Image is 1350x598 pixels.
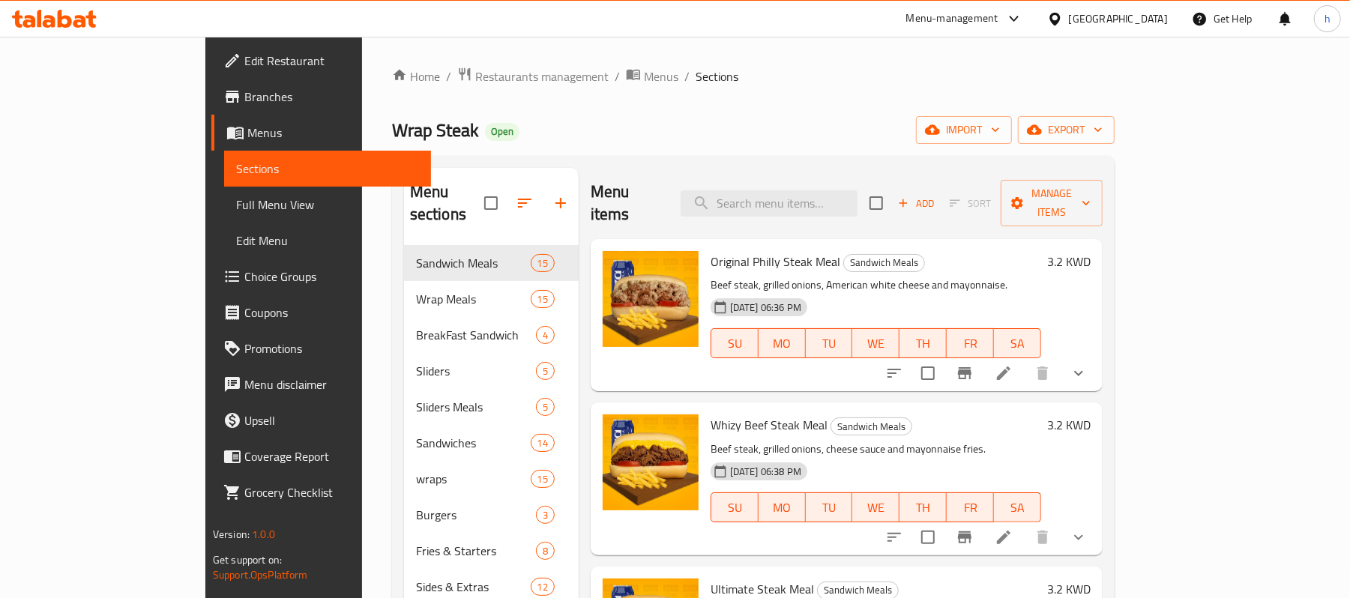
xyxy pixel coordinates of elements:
[1030,121,1103,139] span: export
[211,259,431,295] a: Choice Groups
[404,281,579,317] div: Wrap Meals15
[537,400,554,414] span: 5
[994,492,1041,522] button: SA
[711,440,1041,459] p: Beef steak, grilled onions, cheese sauce and mayonnaise fries.
[615,67,620,85] li: /
[536,506,555,524] div: items
[404,533,579,569] div: Fries & Starters8
[537,508,554,522] span: 3
[912,357,944,389] span: Select to update
[475,187,507,219] span: Select all sections
[953,333,988,354] span: FR
[896,195,936,212] span: Add
[536,542,555,560] div: items
[603,251,699,347] img: Original Philly Steak Meal
[906,10,998,28] div: Menu-management
[244,52,419,70] span: Edit Restaurant
[711,414,828,436] span: Whizy Beef Steak Meal
[531,578,555,596] div: items
[404,497,579,533] div: Burgers3
[244,88,419,106] span: Branches
[1061,519,1097,555] button: show more
[416,254,531,272] span: Sandwich Meals
[905,497,941,519] span: TH
[1013,184,1091,222] span: Manage items
[900,328,947,358] button: TH
[531,254,555,272] div: items
[392,67,1115,86] nav: breadcrumb
[392,113,479,147] span: Wrap Steak
[711,250,840,273] span: Original Philly Steak Meal
[759,492,806,522] button: MO
[681,190,858,217] input: search
[211,295,431,330] a: Coupons
[1001,180,1103,226] button: Manage items
[531,290,555,308] div: items
[244,339,419,357] span: Promotions
[1025,519,1061,555] button: delete
[1025,355,1061,391] button: delete
[1061,355,1097,391] button: show more
[892,192,940,215] span: Add item
[543,185,579,221] button: Add section
[457,67,609,86] a: Restaurants management
[537,364,554,378] span: 5
[416,398,536,416] span: Sliders Meals
[995,528,1013,546] a: Edit menu item
[236,160,419,178] span: Sections
[765,497,800,519] span: MO
[861,187,892,219] span: Select section
[1070,364,1088,382] svg: Show Choices
[684,67,690,85] li: /
[711,328,759,358] button: SU
[1047,251,1091,272] h6: 3.2 KWD
[247,124,419,142] span: Menus
[236,232,419,250] span: Edit Menu
[536,362,555,380] div: items
[224,187,431,223] a: Full Menu View
[806,492,853,522] button: TU
[876,355,912,391] button: sort-choices
[844,254,924,271] span: Sandwich Meals
[947,492,994,522] button: FR
[531,256,554,271] span: 15
[211,402,431,438] a: Upsell
[244,483,419,501] span: Grocery Checklist
[404,461,579,497] div: wraps15
[416,470,531,488] span: wraps
[717,333,753,354] span: SU
[236,196,419,214] span: Full Menu View
[213,525,250,544] span: Version:
[947,519,983,555] button: Branch-specific-item
[717,497,753,519] span: SU
[644,67,678,85] span: Menus
[211,79,431,115] a: Branches
[995,364,1013,382] a: Edit menu item
[892,192,940,215] button: Add
[211,43,431,79] a: Edit Restaurant
[912,522,944,553] span: Select to update
[536,326,555,344] div: items
[507,185,543,221] span: Sort sections
[765,333,800,354] span: MO
[994,328,1041,358] button: SA
[812,333,847,354] span: TU
[759,328,806,358] button: MO
[252,525,275,544] span: 1.0.0
[485,125,519,138] span: Open
[213,565,308,585] a: Support.OpsPlatform
[852,492,900,522] button: WE
[537,328,554,342] span: 4
[940,192,1001,215] span: Select section first
[858,333,894,354] span: WE
[724,465,807,479] span: [DATE] 06:38 PM
[831,418,911,435] span: Sandwich Meals
[603,414,699,510] img: Whizy Beef Steak Meal
[416,578,531,596] span: Sides & Extras
[410,181,484,226] h2: Menu sections
[1000,333,1035,354] span: SA
[211,366,431,402] a: Menu disclaimer
[531,292,554,306] span: 15
[224,151,431,187] a: Sections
